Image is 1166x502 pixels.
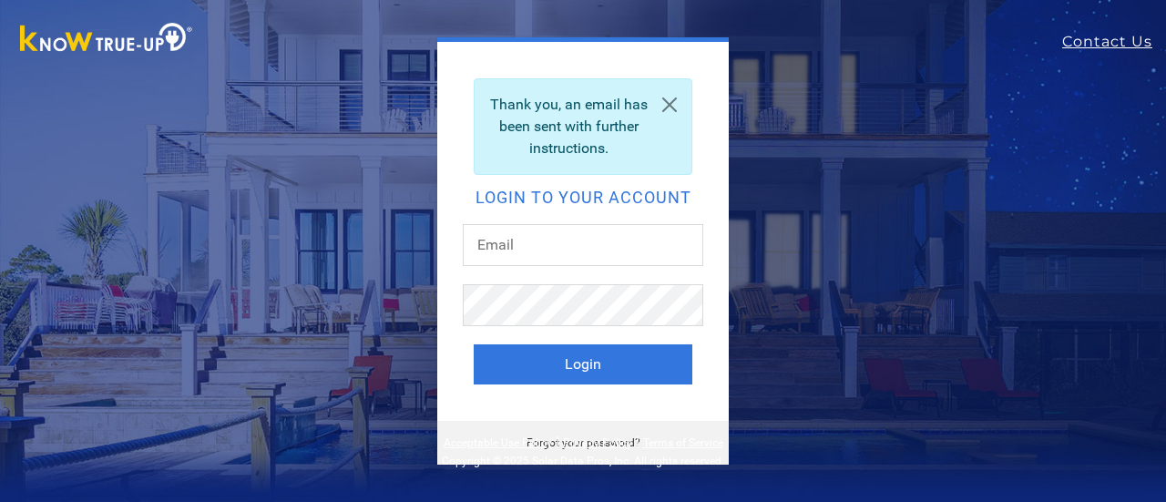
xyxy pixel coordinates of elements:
h2: Login to your account [474,190,692,206]
a: Acceptable Use Policy [444,436,552,449]
a: Privacy Policy [563,436,632,449]
span: | [636,433,639,450]
a: Close [648,79,691,130]
div: Thank you, an email has been sent with further instructions. [474,78,692,175]
a: Terms of Service [643,436,723,449]
button: Login [474,344,692,384]
a: Contact Us [1062,31,1166,53]
input: Email [463,224,703,266]
img: Know True-Up [11,19,202,60]
span: | [556,433,559,450]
